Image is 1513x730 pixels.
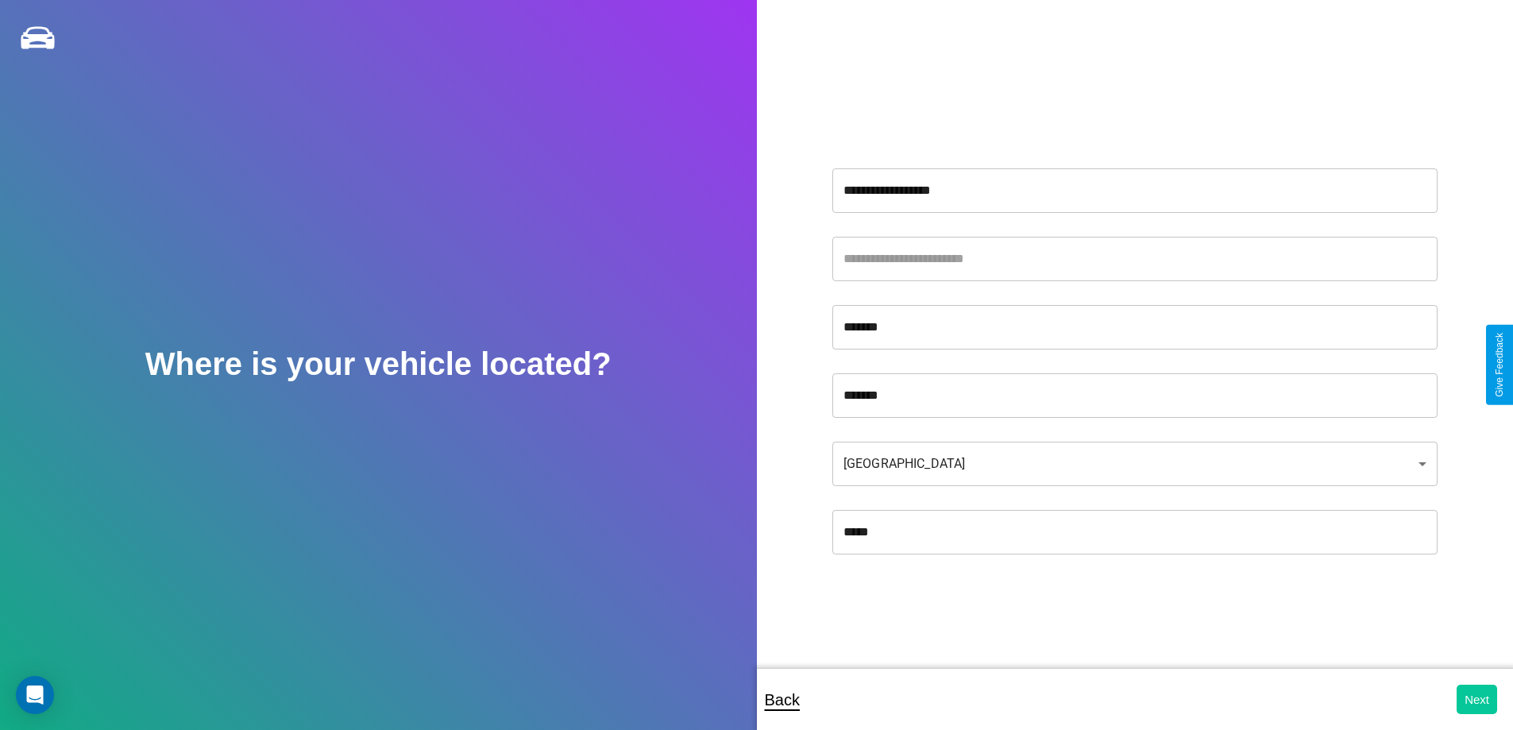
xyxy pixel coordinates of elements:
[1494,333,1505,397] div: Give Feedback
[145,346,612,382] h2: Where is your vehicle located?
[765,686,800,714] p: Back
[16,676,54,714] div: Open Intercom Messenger
[1457,685,1497,714] button: Next
[832,442,1438,486] div: [GEOGRAPHIC_DATA]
